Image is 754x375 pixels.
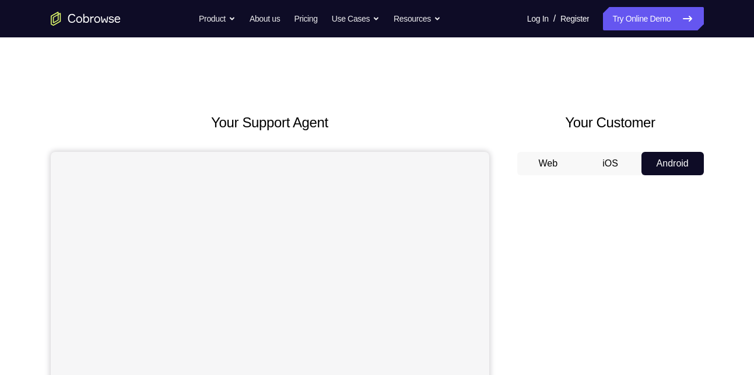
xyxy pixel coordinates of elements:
[51,112,489,133] h2: Your Support Agent
[250,7,280,30] a: About us
[332,7,380,30] button: Use Cases
[553,12,556,26] span: /
[560,7,589,30] a: Register
[517,152,580,175] button: Web
[527,7,549,30] a: Log In
[51,12,121,26] a: Go to the home page
[517,112,704,133] h2: Your Customer
[641,152,704,175] button: Android
[579,152,641,175] button: iOS
[294,7,317,30] a: Pricing
[603,7,703,30] a: Try Online Demo
[394,7,441,30] button: Resources
[199,7,236,30] button: Product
